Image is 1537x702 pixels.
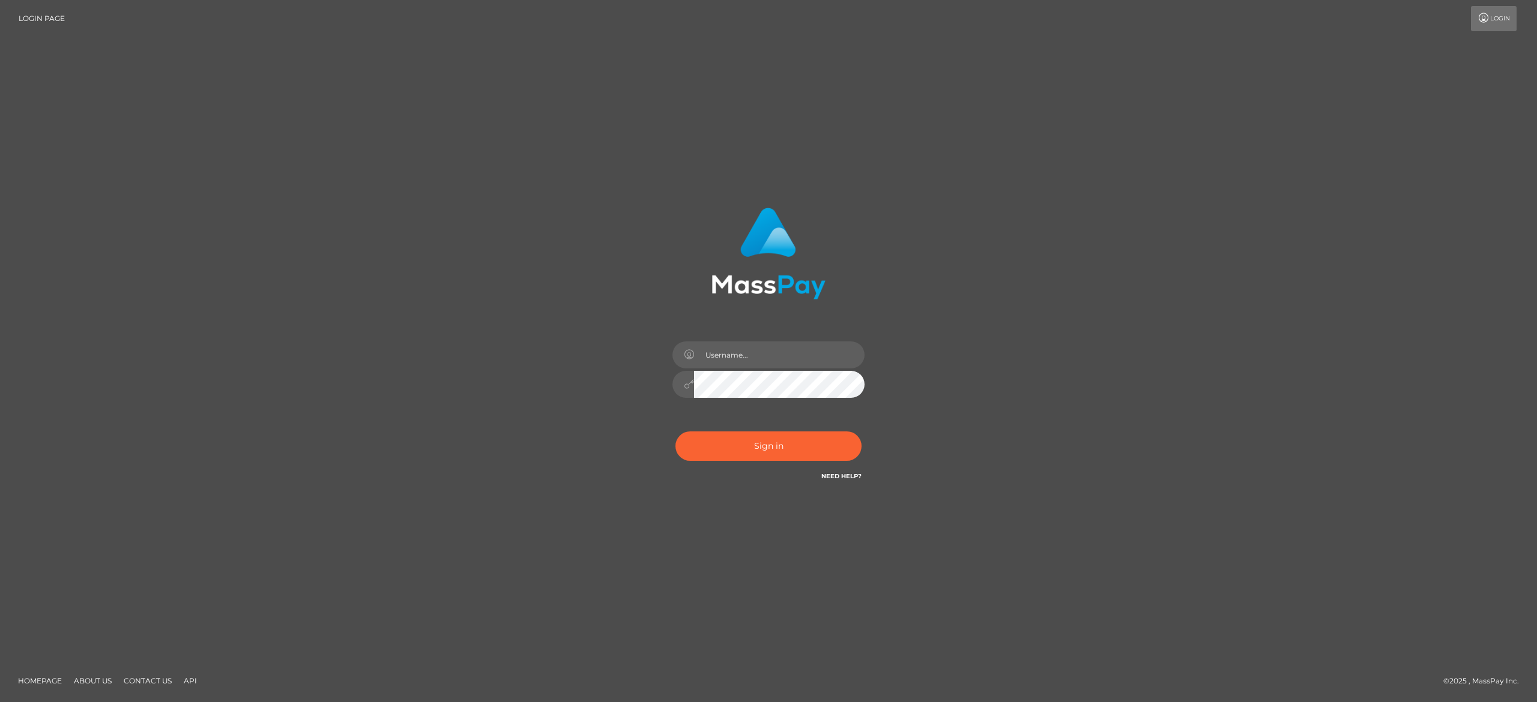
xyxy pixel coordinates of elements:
input: Username... [694,341,865,368]
a: Login [1471,6,1517,31]
a: Login Page [19,6,65,31]
a: Contact Us [119,671,177,690]
img: MassPay Login [711,208,826,299]
div: © 2025 , MassPay Inc. [1443,674,1528,688]
a: API [179,671,202,690]
a: About Us [69,671,116,690]
a: Need Help? [821,472,862,480]
a: Homepage [13,671,67,690]
button: Sign in [675,431,862,461]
